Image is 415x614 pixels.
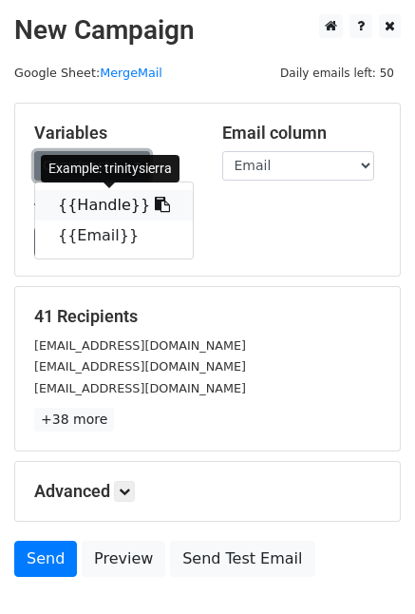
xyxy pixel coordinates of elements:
a: Preview [82,541,165,577]
a: MergeMail [100,66,162,80]
small: [EMAIL_ADDRESS][DOMAIN_NAME] [34,338,246,353]
small: [EMAIL_ADDRESS][DOMAIN_NAME] [34,381,246,395]
h5: 41 Recipients [34,306,381,327]
h5: Email column [222,123,382,144]
small: [EMAIL_ADDRESS][DOMAIN_NAME] [34,359,246,374]
div: Example: trinitysierra [41,155,179,182]
a: Send Test Email [170,541,314,577]
h5: Variables [34,123,194,144]
h2: New Campaign [14,14,401,47]
a: {{Handle}} [35,190,193,221]
div: 聊天小组件 [320,523,415,614]
a: Copy/paste... [34,151,150,181]
a: {{Email}} [35,221,193,251]
a: +38 more [34,408,114,432]
span: Daily emails left: 50 [274,63,401,84]
h5: Advanced [34,481,381,502]
iframe: Chat Widget [320,523,415,614]
a: Send [14,541,77,577]
small: Google Sheet: [14,66,162,80]
a: Daily emails left: 50 [274,66,401,80]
